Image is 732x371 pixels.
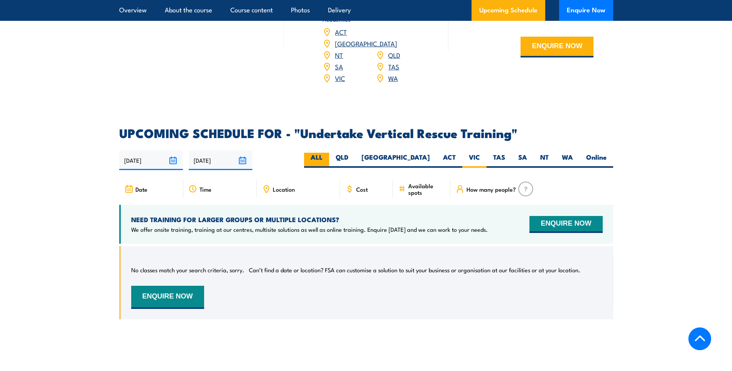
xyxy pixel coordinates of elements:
[355,153,436,168] label: [GEOGRAPHIC_DATA]
[131,286,204,309] button: ENQUIRE NOW
[249,266,580,274] p: Can’t find a date or location? FSA can customise a solution to suit your business or organisation...
[135,186,147,192] span: Date
[273,186,295,192] span: Location
[388,73,398,83] a: WA
[199,186,211,192] span: Time
[131,266,244,274] p: No classes match your search criteria, sorry.
[356,186,368,192] span: Cost
[329,153,355,168] label: QLD
[462,153,487,168] label: VIC
[529,216,602,233] button: ENQUIRE NOW
[335,27,347,36] a: ACT
[580,153,613,168] label: Online
[408,182,445,196] span: Available spots
[335,73,345,83] a: VIC
[335,50,343,59] a: NT
[119,150,183,170] input: From date
[467,186,516,192] span: How many people?
[555,153,580,168] label: WA
[534,153,555,168] label: NT
[131,215,488,224] h4: NEED TRAINING FOR LARGER GROUPS OR MULTIPLE LOCATIONS?
[512,153,534,168] label: SA
[487,153,512,168] label: TAS
[304,153,329,168] label: ALL
[335,62,343,71] a: SA
[388,62,399,71] a: TAS
[189,150,252,170] input: To date
[388,50,400,59] a: QLD
[119,127,613,138] h2: UPCOMING SCHEDULE FOR - "Undertake Vertical Rescue Training"
[131,226,488,233] p: We offer onsite training, training at our centres, multisite solutions as well as online training...
[521,37,593,57] button: ENQUIRE NOW
[436,153,462,168] label: ACT
[335,39,397,48] a: [GEOGRAPHIC_DATA]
